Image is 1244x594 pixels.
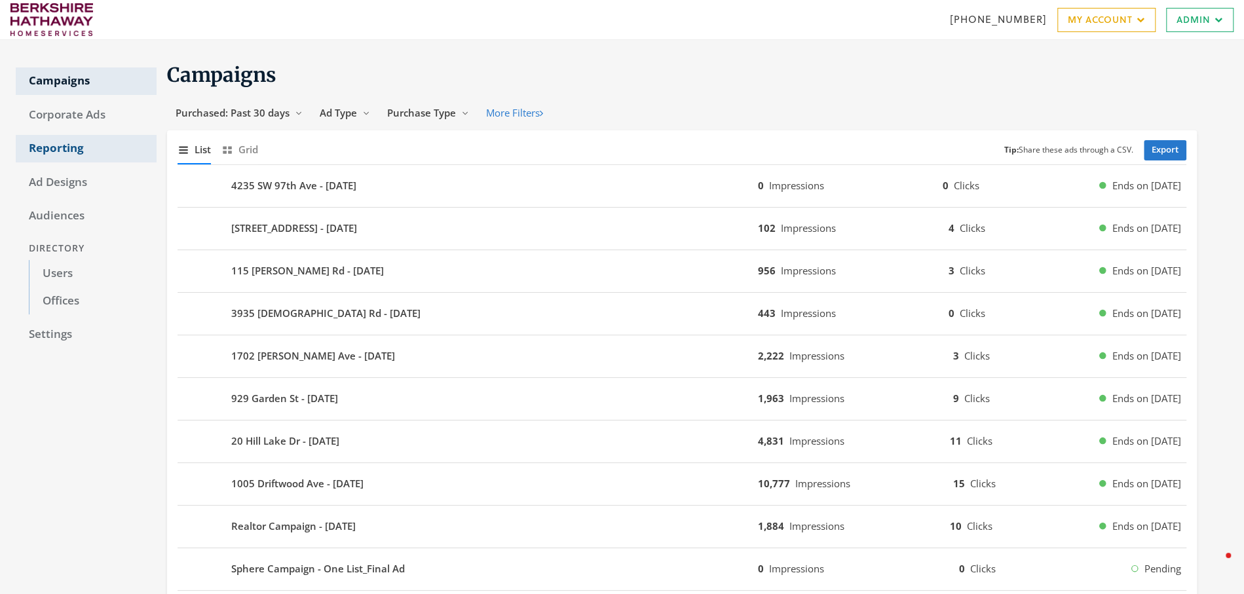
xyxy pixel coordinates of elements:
[943,179,949,192] b: 0
[178,511,1186,542] button: Realtor Campaign - [DATE]1,884Impressions10ClicksEnds on [DATE]
[1112,519,1181,534] span: Ends on [DATE]
[960,306,985,320] span: Clicks
[10,3,93,36] img: Adwerx
[958,562,964,575] b: 0
[952,477,964,490] b: 15
[231,178,356,193] b: 4235 SW 97th Ave - [DATE]
[952,349,958,362] b: 3
[1112,391,1181,406] span: Ends on [DATE]
[178,170,1186,202] button: 4235 SW 97th Ave - [DATE]0Impressions0ClicksEnds on [DATE]
[231,476,364,491] b: 1005 Driftwood Ave - [DATE]
[178,468,1186,500] button: 1005 Driftwood Ave - [DATE]10,777Impressions15ClicksEnds on [DATE]
[178,213,1186,244] button: [STREET_ADDRESS] - [DATE]102Impressions4ClicksEnds on [DATE]
[954,179,979,192] span: Clicks
[950,12,1047,26] a: [PHONE_NUMBER]
[960,221,985,234] span: Clicks
[769,179,824,192] span: Impressions
[781,221,836,234] span: Impressions
[967,434,992,447] span: Clicks
[1112,306,1181,321] span: Ends on [DATE]
[238,142,258,157] span: Grid
[178,426,1186,457] button: 20 Hill Lake Dr - [DATE]4,831Impressions11ClicksEnds on [DATE]
[231,221,357,236] b: [STREET_ADDRESS] - [DATE]
[758,306,776,320] b: 443
[320,106,357,119] span: Ad Type
[231,434,339,449] b: 20 Hill Lake Dr - [DATE]
[964,392,989,405] span: Clicks
[795,477,850,490] span: Impressions
[178,255,1186,287] button: 115 [PERSON_NAME] Rd - [DATE]956Impressions3ClicksEnds on [DATE]
[16,202,157,230] a: Audiences
[949,221,954,234] b: 4
[1004,144,1133,157] small: Share these ads through a CSV.
[178,383,1186,415] button: 929 Garden St - [DATE]1,963Impressions9ClicksEnds on [DATE]
[29,288,157,315] a: Offices
[758,392,784,405] b: 1,963
[1112,263,1181,278] span: Ends on [DATE]
[789,392,844,405] span: Impressions
[789,434,844,447] span: Impressions
[758,264,776,277] b: 956
[1112,476,1181,491] span: Ends on [DATE]
[1144,561,1181,576] span: Pending
[178,298,1186,329] button: 3935 [DEMOGRAPHIC_DATA] Rd - [DATE]443Impressions0ClicksEnds on [DATE]
[967,519,992,532] span: Clicks
[16,169,157,196] a: Ad Designs
[949,306,954,320] b: 0
[758,434,784,447] b: 4,831
[758,221,776,234] b: 102
[758,477,790,490] b: 10,777
[1112,434,1181,449] span: Ends on [DATE]
[221,136,258,164] button: Grid
[950,434,962,447] b: 11
[478,101,552,125] button: More Filters
[231,391,338,406] b: 929 Garden St - [DATE]
[950,519,962,532] b: 10
[1112,178,1181,193] span: Ends on [DATE]
[16,135,157,162] a: Reporting
[231,263,384,278] b: 115 [PERSON_NAME] Rd - [DATE]
[231,306,421,321] b: 3935 [DEMOGRAPHIC_DATA] Rd - [DATE]
[231,561,405,576] b: Sphere Campaign - One List_Final Ad
[379,101,478,125] button: Purchase Type
[758,349,784,362] b: 2,222
[964,349,989,362] span: Clicks
[970,562,995,575] span: Clicks
[758,519,784,532] b: 1,884
[758,562,764,575] b: 0
[311,101,379,125] button: Ad Type
[949,264,954,277] b: 3
[1166,8,1234,32] a: Admin
[789,519,844,532] span: Impressions
[16,102,157,129] a: Corporate Ads
[960,264,985,277] span: Clicks
[231,519,356,534] b: Realtor Campaign - [DATE]
[1057,8,1156,32] a: My Account
[16,321,157,348] a: Settings
[178,136,211,164] button: List
[16,236,157,261] div: Directory
[1199,549,1231,581] iframe: Intercom live chat
[789,349,844,362] span: Impressions
[167,101,311,125] button: Purchased: Past 30 days
[1112,348,1181,363] span: Ends on [DATE]
[952,392,958,405] b: 9
[387,106,456,119] span: Purchase Type
[781,264,836,277] span: Impressions
[1004,144,1019,155] b: Tip:
[16,67,157,95] a: Campaigns
[167,62,276,87] span: Campaigns
[178,341,1186,372] button: 1702 [PERSON_NAME] Ave - [DATE]2,222Impressions3ClicksEnds on [DATE]
[1144,140,1186,160] a: Export
[970,477,995,490] span: Clicks
[781,306,836,320] span: Impressions
[769,562,824,575] span: Impressions
[758,179,764,192] b: 0
[176,106,290,119] span: Purchased: Past 30 days
[231,348,395,363] b: 1702 [PERSON_NAME] Ave - [DATE]
[29,260,157,288] a: Users
[1112,221,1181,236] span: Ends on [DATE]
[195,142,211,157] span: List
[178,553,1186,585] button: Sphere Campaign - One List_Final Ad0Impressions0ClicksPending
